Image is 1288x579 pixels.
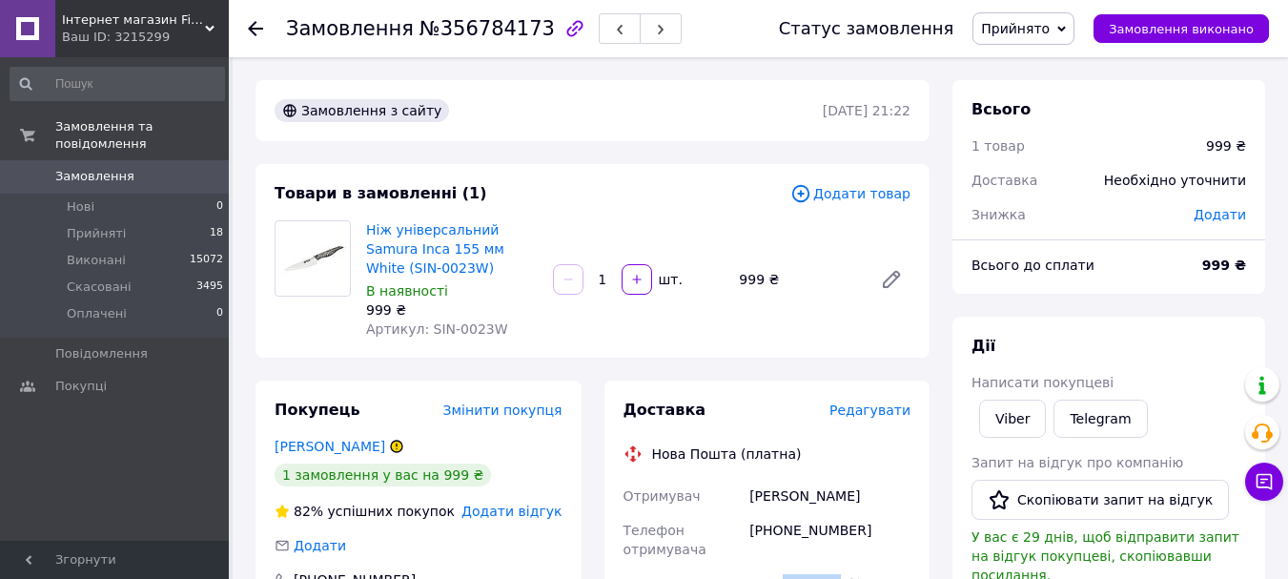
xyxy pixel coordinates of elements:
[971,138,1025,154] span: 1 товар
[55,168,134,185] span: Замовлення
[10,67,225,101] input: Пошук
[823,103,910,118] time: [DATE] 21:22
[216,305,223,322] span: 0
[1206,136,1246,155] div: 999 ₴
[981,21,1050,36] span: Прийнято
[67,252,126,269] span: Виконані
[286,17,414,40] span: Замовлення
[1194,207,1246,222] span: Додати
[461,504,562,519] span: Додати відгук
[55,378,107,395] span: Покупці
[62,11,205,29] span: Інтернет магазин Fiskars в Україні
[210,225,223,242] span: 18
[1093,159,1257,201] div: Необхідно уточнити
[275,401,360,419] span: Покупець
[979,400,1046,438] a: Viber
[275,502,455,521] div: успішних покупок
[67,225,126,242] span: Прийняті
[971,337,995,355] span: Дії
[67,305,127,322] span: Оплачені
[647,445,807,464] div: Нова Пошта (платна)
[971,258,1094,273] span: Всього до сплати
[872,260,910,299] a: Редагувати
[294,504,323,519] span: 82%
[275,464,491,486] div: 1 замовлення у вас на 999 ₴
[276,234,350,282] img: Ніж універсальний Samura Inca 155 мм White (SIN-0023W)
[1245,463,1283,501] button: Чат з покупцем
[1053,400,1147,438] a: Telegram
[1094,14,1269,43] button: Замовлення виконано
[67,198,94,216] span: Нові
[971,100,1031,118] span: Всього
[62,29,229,46] div: Ваш ID: 3215299
[366,222,504,276] a: Ніж універсальний Samura Inca 155 мм White (SIN-0023W)
[731,266,865,293] div: 999 ₴
[971,480,1229,520] button: Скопіювати запит на відгук
[1109,22,1254,36] span: Замовлення виконано
[196,279,223,296] span: 3495
[366,300,538,320] div: 999 ₴
[275,184,487,202] span: Товари в замовленні (1)
[443,403,562,418] span: Змінити покупця
[275,99,449,122] div: Замовлення з сайту
[971,173,1037,188] span: Доставка
[624,401,706,419] span: Доставка
[275,439,385,454] a: [PERSON_NAME]
[829,403,910,418] span: Редагувати
[779,19,954,38] div: Статус замовлення
[790,183,910,204] span: Додати товар
[971,207,1026,222] span: Знижка
[55,118,229,153] span: Замовлення та повідомлення
[216,198,223,216] span: 0
[624,523,706,557] span: Телефон отримувача
[419,17,555,40] span: №356784173
[248,19,263,38] div: Повернутися назад
[971,455,1183,470] span: Запит на відгук про компанію
[55,345,148,362] span: Повідомлення
[366,283,448,299] span: В наявності
[624,488,701,504] span: Отримувач
[366,321,508,337] span: Артикул: SIN-0023W
[294,538,346,553] span: Додати
[746,513,914,567] div: [PHONE_NUMBER]
[746,479,914,513] div: [PERSON_NAME]
[654,270,685,289] div: шт.
[67,279,132,296] span: Скасовані
[971,375,1114,390] span: Написати покупцеві
[1202,258,1246,273] b: 999 ₴
[190,252,223,269] span: 15072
